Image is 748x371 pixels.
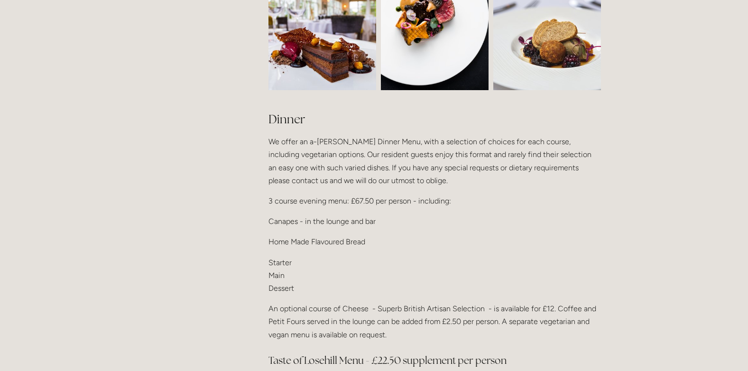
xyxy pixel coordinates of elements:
p: Canapes - in the lounge and bar [268,215,601,228]
p: 3 course evening menu: £67.50 per person - including: [268,195,601,207]
p: Starter Main Dessert [268,256,601,295]
p: Home Made Flavoured Bread [268,235,601,248]
h2: Dinner [268,111,601,128]
h3: Taste of Losehill Menu - £22.50 supplement per person [268,351,601,370]
p: An optional course of Cheese - Superb British Artisan Selection - is available for £12. Coffee an... [268,302,601,341]
p: We offer an a-[PERSON_NAME] Dinner Menu, with a selection of choices for each course, including v... [268,135,601,187]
